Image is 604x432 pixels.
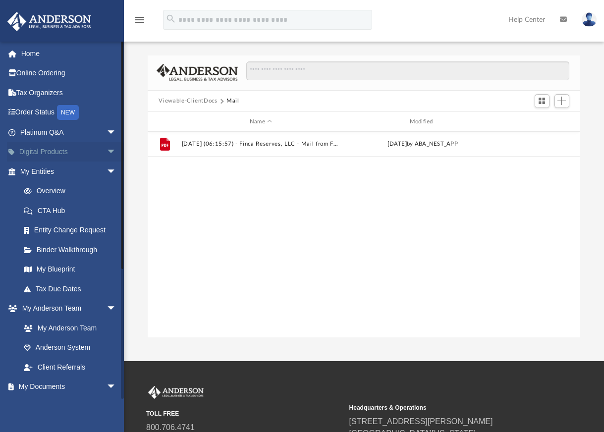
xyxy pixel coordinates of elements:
div: [DATE] by ABA_NEST_APP [344,140,502,149]
span: arrow_drop_down [107,377,126,397]
div: Name [181,117,339,126]
a: Box [14,396,121,416]
button: Add [554,94,569,108]
a: Tax Organizers [7,83,131,103]
button: Switch to Grid View [535,94,549,108]
span: arrow_drop_down [107,142,126,162]
span: arrow_drop_down [107,122,126,143]
a: Anderson System [14,338,126,358]
small: TOLL FREE [146,409,342,418]
div: NEW [57,105,79,120]
a: 800.706.4741 [146,423,195,432]
a: CTA Hub [14,201,131,220]
a: menu [134,19,146,26]
input: Search files and folders [246,61,569,80]
a: Entity Change Request [14,220,131,240]
a: Binder Walkthrough [14,240,131,260]
div: id [506,117,576,126]
a: My Blueprint [14,260,126,279]
a: Overview [14,181,131,201]
a: Order StatusNEW [7,103,131,123]
button: Mail [226,97,239,106]
img: Anderson Advisors Platinum Portal [4,12,94,31]
span: arrow_drop_down [107,299,126,319]
a: Online Ordering [7,63,131,83]
a: Client Referrals [14,357,126,377]
span: arrow_drop_down [107,162,126,182]
img: Anderson Advisors Platinum Portal [146,386,206,399]
a: Home [7,44,131,63]
button: Viewable-ClientDocs [159,97,217,106]
div: id [152,117,177,126]
small: Headquarters & Operations [349,403,546,412]
a: Digital Productsarrow_drop_down [7,142,131,162]
a: Platinum Q&Aarrow_drop_down [7,122,131,142]
a: My Anderson Team [14,318,121,338]
a: [STREET_ADDRESS][PERSON_NAME] [349,417,493,426]
button: [DATE] (06:15:57) - Finca Reserves, LLC - Mail from Fidelity Investments.pdf [182,141,340,148]
div: Modified [344,117,502,126]
i: search [165,13,176,24]
img: User Pic [582,12,597,27]
a: Tax Due Dates [14,279,131,299]
a: My Documentsarrow_drop_down [7,377,126,397]
div: grid [148,132,580,337]
i: menu [134,14,146,26]
a: My Entitiesarrow_drop_down [7,162,131,181]
a: My Anderson Teamarrow_drop_down [7,299,126,319]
